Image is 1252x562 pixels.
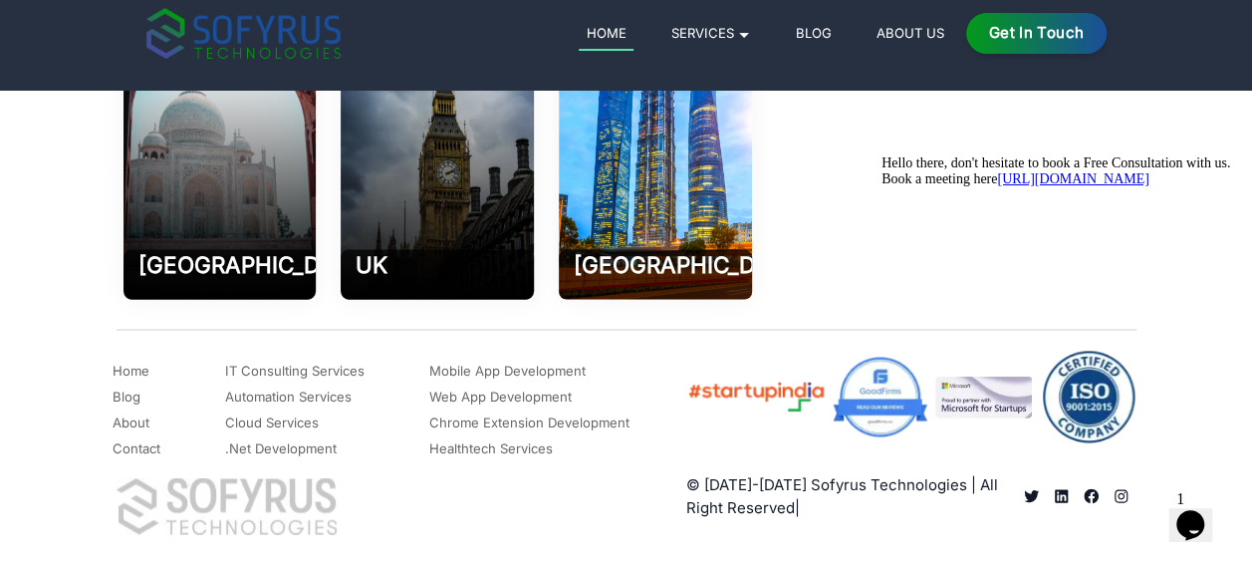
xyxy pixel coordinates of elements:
a: Read more about Sofyrus technologies development company [1047,488,1077,503]
iframe: chat widget [1168,482,1232,542]
a: Home [113,359,149,383]
a: About [113,411,149,434]
img: Software Development Company in Aligarh [124,10,317,299]
a: Sofyrus technologies development company in aligarh [1107,488,1136,503]
a: Web App Development [429,385,572,409]
a: Contact [113,436,160,460]
a: Healthtech Services [429,436,553,460]
img: Sofyrus Technologies Company [117,477,338,534]
a: Automation Services [225,385,352,409]
img: sofyrus [146,8,341,59]
h2: [GEOGRAPHIC_DATA] [138,249,302,279]
a: Services 🞃 [663,21,758,45]
span: Hello there, don't hesitate to book a Free Consultation with us. Book a meeting here [8,8,357,39]
iframe: chat widget [874,147,1232,472]
a: About Us [869,21,951,45]
a: Blog [788,21,839,45]
a: Mobile App Development [429,359,586,383]
img: Startup India [686,378,825,417]
a: Chrome Extension Development [429,411,629,434]
a: Get in Touch [966,13,1107,54]
div: Hello there, don't hesitate to book a Free Consultation with us.Book a meeting here[URL][DOMAIN_N... [8,8,367,40]
a: Cloud Services [225,411,319,434]
a: [URL][DOMAIN_NAME] [124,24,275,39]
a: .Net Development [225,436,337,460]
h2: [GEOGRAPHIC_DATA] [574,249,737,279]
a: Read more about Sofyrus technologies development company [1077,488,1107,503]
img: Software Development Company in UK [341,10,534,299]
h2: UK [356,249,519,279]
img: Software Development Company in Riyadh [559,10,752,299]
p: © [DATE]-[DATE] Sofyrus Technologies | All Right Reserved | [686,473,1017,518]
img: Good Firms [832,356,928,437]
a: IT Consulting Services [225,359,365,383]
a: Read more about Sofyrus technologies [1017,488,1047,503]
a: Home [579,21,633,51]
a: Blog [113,385,140,409]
